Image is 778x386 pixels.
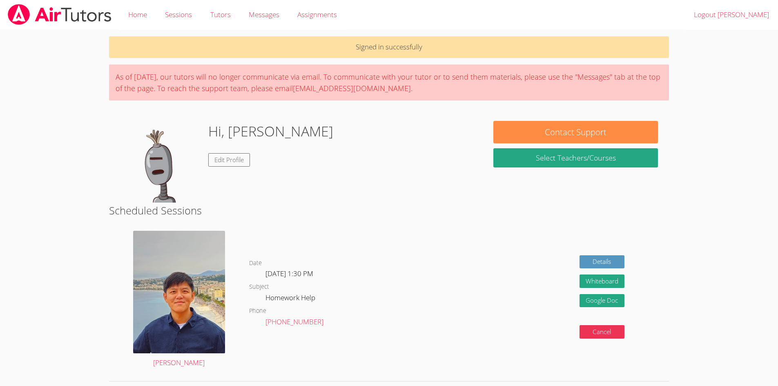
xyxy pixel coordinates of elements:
[109,36,669,58] p: Signed in successfully
[133,231,225,369] a: [PERSON_NAME]
[249,258,262,268] dt: Date
[493,148,658,167] a: Select Teachers/Courses
[265,269,313,278] span: [DATE] 1:30 PM
[580,274,624,288] button: Whiteboard
[7,4,112,25] img: airtutors_banner-c4298cdbf04f3fff15de1276eac7730deb9818008684d7c2e4769d2f7ddbe033.png
[208,153,250,167] a: Edit Profile
[249,10,279,19] span: Messages
[493,121,658,143] button: Contact Support
[133,231,225,353] img: avatar.png
[265,292,317,306] dd: Homework Help
[120,121,202,203] img: default.png
[265,317,323,326] a: [PHONE_NUMBER]
[249,282,269,292] dt: Subject
[580,255,624,269] a: Details
[109,203,669,218] h2: Scheduled Sessions
[580,325,624,339] button: Cancel
[208,121,333,142] h1: Hi, [PERSON_NAME]
[249,306,266,316] dt: Phone
[109,65,669,100] div: As of [DATE], our tutors will no longer communicate via email. To communicate with your tutor or ...
[580,294,624,308] a: Google Doc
